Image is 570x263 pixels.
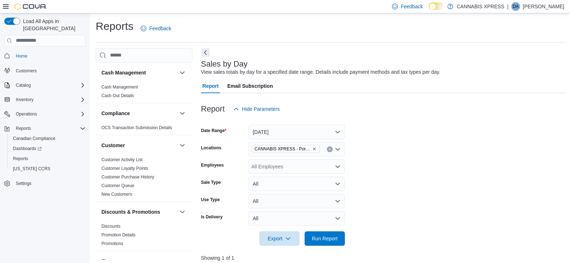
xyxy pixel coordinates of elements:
[101,125,172,130] a: OCS Transaction Submission Details
[10,134,86,143] span: Canadian Compliance
[248,177,345,191] button: All
[101,191,132,197] span: New Customers
[201,145,222,151] label: Locations
[101,241,123,246] a: Promotions
[101,157,143,163] span: Customer Activity List
[335,146,341,152] button: Open list of options
[202,79,219,93] span: Report
[255,145,311,153] span: CANNABIS XPRESS - Port Hope ([PERSON_NAME] Drive)
[101,183,134,189] span: Customer Queue
[10,134,58,143] a: Canadian Compliance
[101,110,130,117] h3: Compliance
[401,3,423,10] span: Feedback
[10,144,86,153] span: Dashboards
[457,2,504,11] p: CANNABIS XPRESS
[7,164,88,174] button: [US_STATE] CCRS
[201,128,227,133] label: Date Range
[201,60,248,68] h3: Sales by Day
[16,68,37,74] span: Customers
[1,123,88,133] button: Reports
[16,181,31,186] span: Settings
[4,48,86,208] nav: Complex example
[13,110,40,118] button: Operations
[13,124,86,133] span: Reports
[201,68,441,76] div: View sales totals by day for a specified date range. Details include payment methods and tax type...
[101,183,134,188] a: Customer Queue
[1,178,88,189] button: Settings
[312,147,316,151] button: Remove CANNABIS XPRESS - Port Hope (Quinlan Drive) from selection in this group
[1,95,88,105] button: Inventory
[96,123,192,135] div: Compliance
[96,19,133,33] h1: Reports
[101,69,177,76] button: Cash Management
[101,110,177,117] button: Compliance
[201,254,566,262] p: Showing 1 of 1
[13,67,40,75] a: Customers
[101,223,120,229] span: Discounts
[13,110,86,118] span: Operations
[13,146,42,151] span: Dashboards
[312,235,338,242] span: Run Report
[264,231,295,246] span: Export
[242,105,280,113] span: Hide Parameters
[10,164,86,173] span: Washington CCRS
[14,3,47,10] img: Cova
[16,82,31,88] span: Catalog
[13,136,55,141] span: Canadian Compliance
[1,65,88,76] button: Customers
[101,208,160,216] h3: Discounts & Promotions
[7,154,88,164] button: Reports
[101,93,134,98] a: Cash Out Details
[13,179,34,188] a: Settings
[101,208,177,216] button: Discounts & Promotions
[13,179,86,188] span: Settings
[513,2,519,11] span: DA
[101,84,138,90] span: Cash Management
[13,156,28,162] span: Reports
[101,224,120,229] a: Discounts
[7,133,88,144] button: Canadian Compliance
[201,162,224,168] label: Employees
[101,174,154,180] a: Customer Purchase History
[101,166,148,171] a: Customer Loyalty Points
[96,155,192,201] div: Customer
[16,126,31,131] span: Reports
[13,81,86,90] span: Catalog
[1,80,88,90] button: Catalog
[178,208,187,216] button: Discounts & Promotions
[248,125,345,139] button: [DATE]
[201,197,220,203] label: Use Type
[429,3,444,10] input: Dark Mode
[305,231,345,246] button: Run Report
[13,81,33,90] button: Catalog
[16,53,27,59] span: Home
[523,2,564,11] p: [PERSON_NAME]
[101,125,172,131] span: OCS Transaction Submission Details
[13,66,86,75] span: Customers
[251,145,320,153] span: CANNABIS XPRESS - Port Hope (Quinlan Drive)
[138,21,174,36] a: Feedback
[13,51,86,60] span: Home
[227,79,273,93] span: Email Subscription
[149,25,171,32] span: Feedback
[201,180,221,185] label: Sale Type
[96,83,192,103] div: Cash Management
[178,68,187,77] button: Cash Management
[101,69,146,76] h3: Cash Management
[10,154,86,163] span: Reports
[201,48,210,57] button: Next
[327,146,333,152] button: Clear input
[259,231,300,246] button: Export
[101,232,136,238] span: Promotion Details
[16,97,33,103] span: Inventory
[101,142,125,149] h3: Customer
[13,95,86,104] span: Inventory
[335,164,341,169] button: Open list of options
[511,2,520,11] div: Daysha Amos
[507,2,509,11] p: |
[1,109,88,119] button: Operations
[7,144,88,154] a: Dashboards
[248,211,345,226] button: All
